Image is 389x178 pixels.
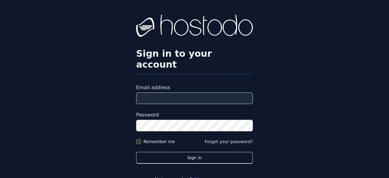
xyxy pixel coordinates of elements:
[136,15,253,39] img: Hostodo
[136,48,253,70] h2: Sign in to your account
[136,152,253,164] button: Sign in
[205,139,253,145] button: Forgot your password?
[136,84,253,91] label: Email address
[143,139,175,145] label: Remember me
[136,111,253,119] label: Password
